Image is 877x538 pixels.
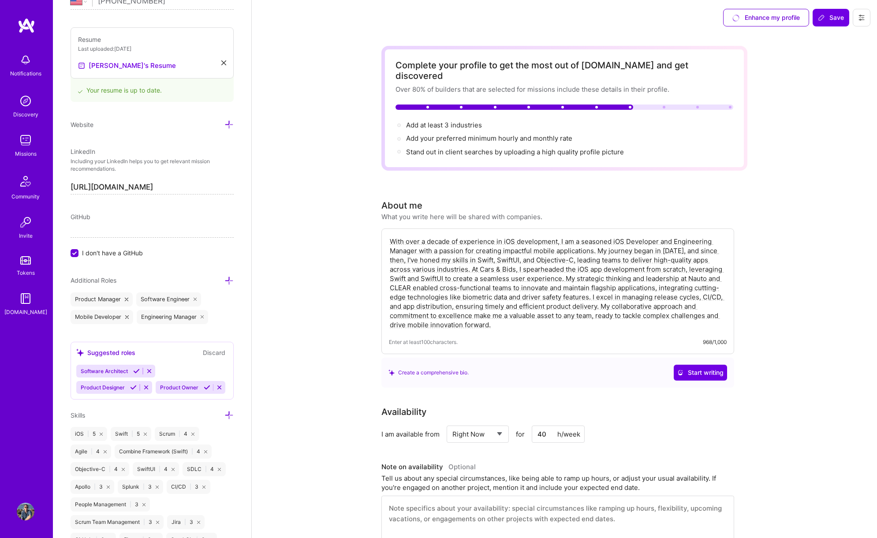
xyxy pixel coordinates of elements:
button: Discard [200,347,228,358]
input: XX [532,426,585,443]
span: | [179,430,180,437]
span: | [87,430,89,437]
span: Optional [448,463,476,471]
i: Accept [133,368,140,374]
img: discovery [17,92,34,110]
div: Invite [19,231,33,240]
i: icon Close [125,298,128,301]
span: LinkedIn [71,148,95,155]
p: Including your LinkedIn helps you to get relevant mission recommendations. [71,158,234,173]
div: Engineering Manager [137,310,209,324]
span: Product Designer [81,384,125,391]
div: Notifications [10,69,41,78]
i: icon Close [144,433,147,436]
span: Website [71,121,93,128]
div: About me [381,199,422,212]
div: Swift 5 [111,427,151,441]
div: CI/CD 3 [167,480,210,494]
i: icon Close [194,298,197,301]
div: Note on availability [381,460,476,474]
i: Reject [216,384,223,391]
img: Invite [17,213,34,231]
span: Software Architect [81,368,128,374]
span: Product Owner [160,384,198,391]
i: icon Close [156,521,159,524]
i: icon Close [100,433,103,436]
div: Objective-C 4 [71,462,129,476]
div: Your resume is up to date. [71,73,234,102]
div: I am available from [381,430,440,439]
div: Product Manager [71,292,133,306]
div: Suggested roles [76,348,135,357]
i: icon Close [156,486,159,489]
div: Over 80% of builders that are selected for missions include these details in their profile. [396,85,733,94]
span: | [94,483,96,490]
i: icon Close [142,503,146,506]
div: Tokens [17,268,35,277]
span: | [91,448,93,455]
i: icon SuggestedTeams [76,349,84,356]
i: Reject [143,384,149,391]
div: Scrum Team Management 3 [71,515,164,529]
a: User Avatar [15,503,37,520]
span: Start writing [677,368,724,377]
img: logo [18,18,35,34]
i: icon Close [201,315,204,319]
div: h/week [557,430,580,439]
div: Last uploaded: [DATE] [78,44,226,53]
i: icon Close [218,468,221,471]
div: Combine Framework (Swift) 4 [115,445,212,459]
div: iOS 5 [71,427,107,441]
div: Stand out in client searches by uploading a high quality profile picture [406,147,624,157]
textarea: With over a decade of experience in iOS development, I am a seasoned iOS Developer and Engineerin... [389,236,727,330]
div: [DOMAIN_NAME] [4,307,47,317]
i: icon Close [122,468,125,471]
span: Resume [78,36,101,43]
span: | [130,501,131,508]
i: icon Close [202,486,205,489]
div: Availability [381,405,426,418]
div: SDLC 4 [183,462,225,476]
span: | [205,466,207,473]
div: Tell us about any special circumstances, like being able to ramp up hours, or adjust your usual a... [381,474,734,492]
div: Apollo 3 [71,480,114,494]
span: Add at least 3 industries [406,121,482,129]
div: What you write here will be shared with companies. [381,212,542,221]
a: [PERSON_NAME]'s Resume [78,60,176,71]
i: Reject [146,368,153,374]
div: 968/1,000 [703,337,727,347]
img: User Avatar [17,503,34,520]
div: Agile 4 [71,445,111,459]
i: icon Close [172,468,175,471]
div: People Management 3 [71,497,150,512]
span: | [143,483,145,490]
i: icon Close [221,60,226,65]
span: | [191,448,193,455]
span: I don't have a GitHub [82,248,143,258]
i: icon Close [204,450,207,453]
img: Resume [78,62,85,69]
div: SwiftUI 4 [133,462,179,476]
span: | [190,483,191,490]
button: Start writing [674,365,727,381]
div: Scrum 4 [155,427,199,441]
span: | [109,466,111,473]
div: Complete your profile to get the most out of [DOMAIN_NAME] and get discovered [396,60,733,81]
i: icon Close [191,433,194,436]
span: | [184,519,186,526]
span: Additional Roles [71,276,116,284]
span: | [159,466,160,473]
img: guide book [17,290,34,307]
span: Skills [71,411,85,419]
i: icon Close [107,486,110,489]
span: Enter at least 100 characters. [389,337,458,347]
i: icon Close [197,521,200,524]
span: | [143,519,145,526]
img: Community [15,171,36,192]
i: icon SuggestedTeams [388,370,395,376]
img: teamwork [17,131,34,149]
div: Missions [15,149,37,158]
i: Accept [130,384,137,391]
div: Discovery [13,110,38,119]
div: Mobile Developer [71,310,133,324]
